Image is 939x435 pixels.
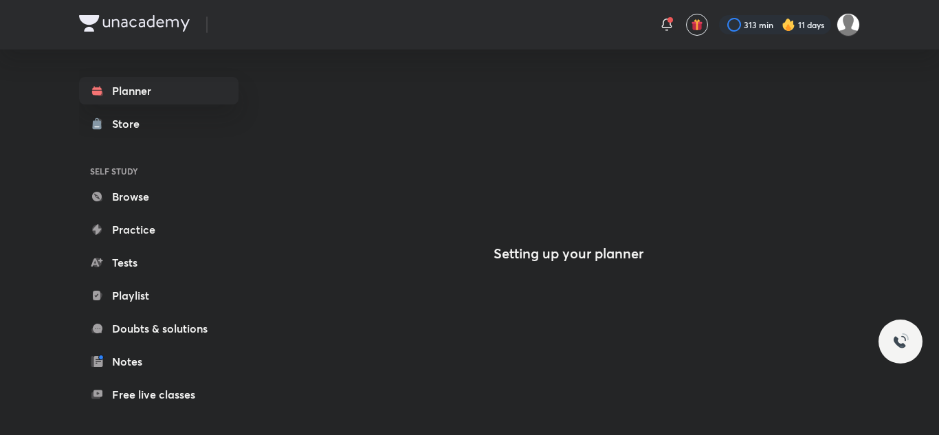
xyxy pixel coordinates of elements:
a: Planner [79,77,239,104]
button: avatar [686,14,708,36]
a: Free live classes [79,381,239,408]
a: Notes [79,348,239,375]
img: streak [782,18,795,32]
img: ttu [892,333,909,350]
img: Company Logo [79,15,190,32]
h6: SELF STUDY [79,159,239,183]
img: Mahi Singh [837,13,860,36]
div: Store [112,115,148,132]
a: Practice [79,216,239,243]
a: Company Logo [79,15,190,35]
a: Store [79,110,239,137]
a: Tests [79,249,239,276]
a: Playlist [79,282,239,309]
h4: Setting up your planner [494,245,643,262]
a: Doubts & solutions [79,315,239,342]
img: avatar [691,19,703,31]
a: Browse [79,183,239,210]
